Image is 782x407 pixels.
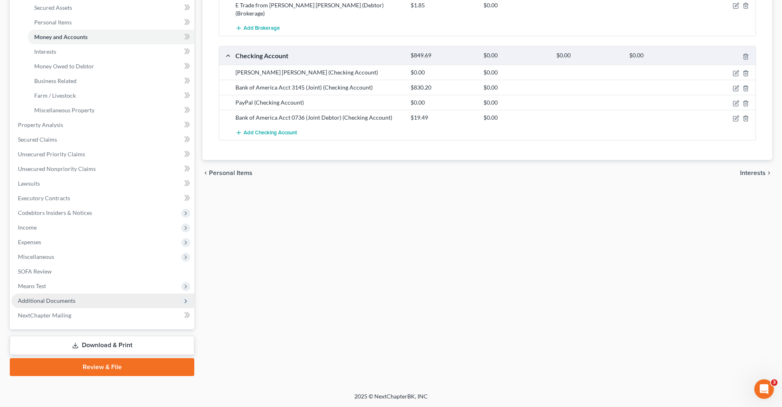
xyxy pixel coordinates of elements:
[18,195,70,201] span: Executory Contracts
[479,114,552,122] div: $0.00
[235,125,297,140] button: Add Checking Account
[11,162,194,176] a: Unsecured Nonpriority Claims
[18,239,41,245] span: Expenses
[11,147,194,162] a: Unsecured Priority Claims
[18,209,92,216] span: Codebtors Insiders & Notices
[11,264,194,279] a: SOFA Review
[406,52,479,59] div: $849.69
[235,21,280,36] button: Add Brokerage
[28,74,194,88] a: Business Related
[28,59,194,74] a: Money Owed to Debtor
[28,15,194,30] a: Personal Items
[34,92,76,99] span: Farm / Livestock
[244,129,297,136] span: Add Checking Account
[244,25,280,32] span: Add Brokerage
[479,98,552,107] div: $0.00
[28,44,194,59] a: Interests
[11,118,194,132] a: Property Analysis
[479,52,552,59] div: $0.00
[11,308,194,323] a: NextChapter Mailing
[740,170,772,176] button: Interests chevron_right
[231,51,406,60] div: Checking Account
[11,132,194,147] a: Secured Claims
[28,103,194,118] a: Miscellaneous Property
[18,253,54,260] span: Miscellaneous
[202,170,253,176] button: chevron_left Personal Items
[766,170,772,176] i: chevron_right
[406,1,479,9] div: $1.85
[18,282,46,289] span: Means Test
[18,297,75,304] span: Additional Documents
[34,19,72,26] span: Personal Items
[771,379,778,386] span: 3
[28,88,194,103] a: Farm / Livestock
[231,1,406,18] div: E Trade from [PERSON_NAME] [PERSON_NAME] (Debtor) (Brokerage)
[11,176,194,191] a: Lawsuits
[10,336,194,355] a: Download & Print
[34,77,77,84] span: Business Related
[18,312,71,319] span: NextChapter Mailing
[406,114,479,122] div: $19.49
[18,121,63,128] span: Property Analysis
[34,33,88,40] span: Money and Accounts
[754,379,774,399] iframe: Intercom live chat
[159,392,623,407] div: 2025 © NextChapterBK, INC
[231,98,406,107] div: PayPal (Checking Account)
[202,170,209,176] i: chevron_left
[231,114,406,122] div: Bank of America Acct 0736 (Joint Debtor) (Checking Account)
[740,170,766,176] span: Interests
[18,180,40,187] span: Lawsuits
[552,52,625,59] div: $0.00
[18,165,96,172] span: Unsecured Nonpriority Claims
[34,48,56,55] span: Interests
[34,63,94,70] span: Money Owed to Debtor
[231,68,406,77] div: [PERSON_NAME] [PERSON_NAME] (Checking Account)
[28,0,194,15] a: Secured Assets
[18,136,57,143] span: Secured Claims
[18,268,52,275] span: SOFA Review
[11,191,194,206] a: Executory Contracts
[479,1,552,9] div: $0.00
[406,68,479,77] div: $0.00
[479,83,552,92] div: $0.00
[209,170,253,176] span: Personal Items
[231,83,406,92] div: Bank of America Acct 3145 (Joint) (Checking Account)
[34,107,94,114] span: Miscellaneous Property
[406,83,479,92] div: $830.20
[18,224,37,231] span: Income
[406,98,479,107] div: $0.00
[10,358,194,376] a: Review & File
[479,68,552,77] div: $0.00
[34,4,72,11] span: Secured Assets
[18,151,85,158] span: Unsecured Priority Claims
[625,52,698,59] div: $0.00
[28,30,194,44] a: Money and Accounts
